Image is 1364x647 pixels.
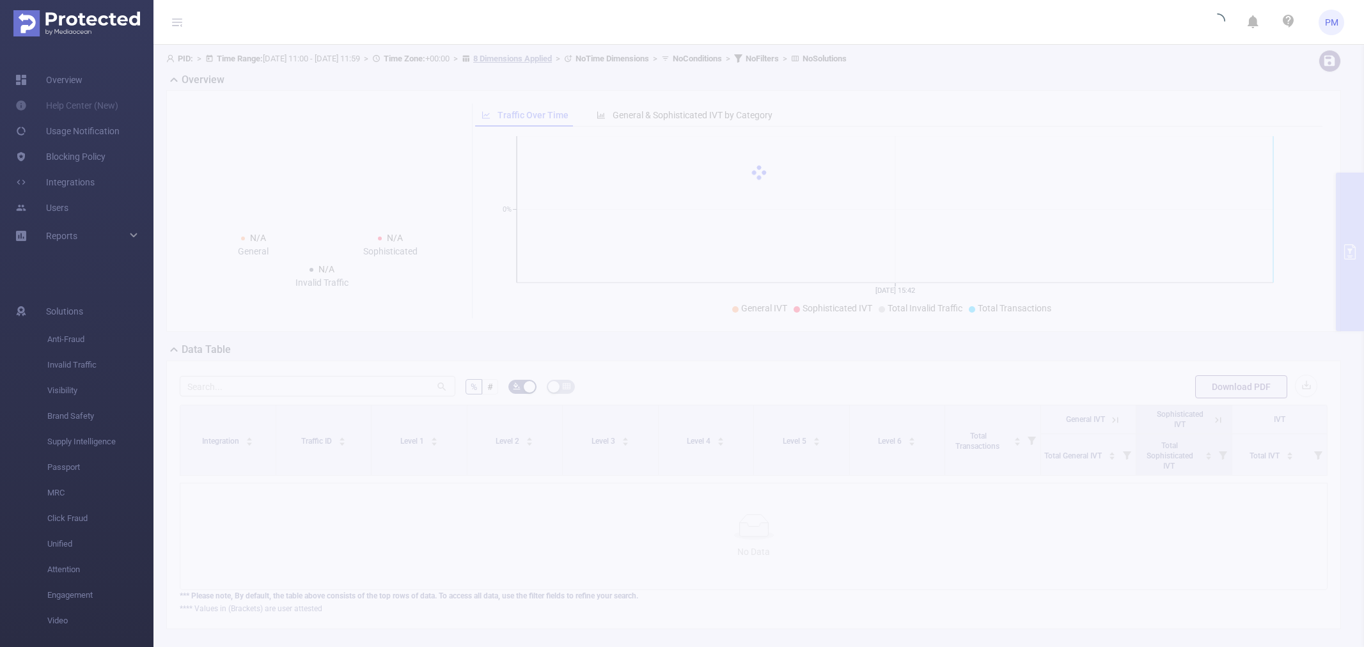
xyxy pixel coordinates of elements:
[47,506,153,531] span: Click Fraud
[47,429,153,455] span: Supply Intelligence
[46,223,77,249] a: Reports
[46,231,77,241] span: Reports
[15,118,120,144] a: Usage Notification
[1210,13,1225,31] i: icon: loading
[47,403,153,429] span: Brand Safety
[15,195,68,221] a: Users
[15,67,82,93] a: Overview
[47,352,153,378] span: Invalid Traffic
[15,144,106,169] a: Blocking Policy
[47,582,153,608] span: Engagement
[47,608,153,634] span: Video
[47,327,153,352] span: Anti-Fraud
[46,299,83,324] span: Solutions
[47,480,153,506] span: MRC
[1325,10,1338,35] span: PM
[47,531,153,557] span: Unified
[47,557,153,582] span: Attention
[15,169,95,195] a: Integrations
[13,10,140,36] img: Protected Media
[47,378,153,403] span: Visibility
[47,455,153,480] span: Passport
